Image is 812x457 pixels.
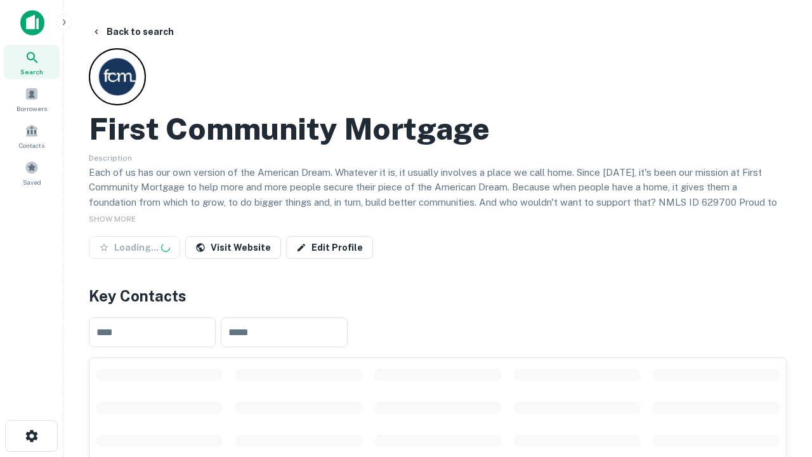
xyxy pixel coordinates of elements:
h2: First Community Mortgage [89,110,490,147]
a: Search [4,45,60,79]
img: capitalize-icon.png [20,10,44,36]
a: Saved [4,156,60,190]
a: Contacts [4,119,60,153]
span: Saved [23,177,41,187]
h4: Key Contacts [89,284,787,307]
span: Description [89,154,132,162]
a: Borrowers [4,82,60,116]
button: Back to search [86,20,179,43]
span: Contacts [19,140,44,150]
a: Visit Website [185,236,281,259]
span: Borrowers [16,103,47,114]
a: Edit Profile [286,236,373,259]
iframe: Chat Widget [749,355,812,416]
p: Each of us has our own version of the American Dream. Whatever it is, it usually involves a place... [89,165,787,225]
span: Search [20,67,43,77]
span: SHOW MORE [89,215,136,223]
